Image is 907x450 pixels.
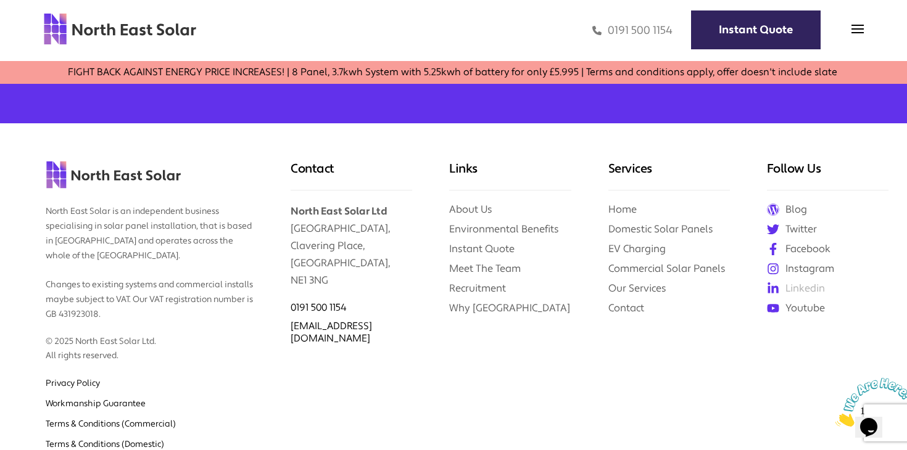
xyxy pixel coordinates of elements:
[851,23,864,35] img: menu icon
[691,10,821,49] a: Instant Quote
[291,160,412,190] h3: Contact
[767,203,779,216] img: Wordpress icon
[291,190,412,289] p: [GEOGRAPHIC_DATA], Clavering Place, [GEOGRAPHIC_DATA], NE1 3NG
[767,282,779,295] img: linkedin icon
[608,242,666,255] a: EV Charging
[608,301,644,314] a: Contact
[767,263,779,275] img: instagram icon
[291,301,347,314] a: 0191 500 1154
[767,262,888,276] a: Instagram
[46,322,254,364] p: © 2025 North East Solar Ltd. All rights reserved.
[449,301,570,314] a: Why [GEOGRAPHIC_DATA]
[449,203,492,216] a: About Us
[291,205,387,218] b: North East Solar Ltd
[608,203,637,216] a: Home
[767,160,888,190] h3: Follow Us
[46,192,254,322] p: North East Solar is an independent business specialising in solar panel installation, that is bas...
[5,5,81,54] img: Chat attention grabber
[449,242,515,255] a: Instant Quote
[5,5,10,15] span: 1
[608,282,666,295] a: Our Services
[608,262,726,275] a: Commercial Solar Panels
[449,223,559,235] a: Environmental Benefits
[46,378,100,389] a: Privacy Policy
[291,320,372,345] a: [EMAIL_ADDRESS][DOMAIN_NAME]
[608,160,730,190] h3: Services
[43,12,197,46] img: north east solar logo
[46,439,164,450] a: Terms & Conditions (Domestic)
[767,302,779,314] img: youtube icon
[592,23,673,38] a: 0191 500 1154
[449,160,571,190] h3: Links
[767,242,888,256] a: Facebook
[46,160,181,189] img: north east solar logo
[767,203,888,216] a: Blog
[46,419,176,430] a: Terms & Conditions (Commercial)
[767,282,888,295] a: Linkedin
[449,262,521,275] a: Meet The Team
[830,373,907,432] iframe: chat widget
[767,223,888,236] a: Twitter
[46,398,146,409] a: Workmanship Guarantee
[608,223,713,235] a: Domestic Solar Panels
[449,282,506,295] a: Recruitment
[767,301,888,315] a: Youtube
[767,223,779,235] img: twitter icon
[767,243,779,255] img: facebook icon
[592,23,602,38] img: phone icon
